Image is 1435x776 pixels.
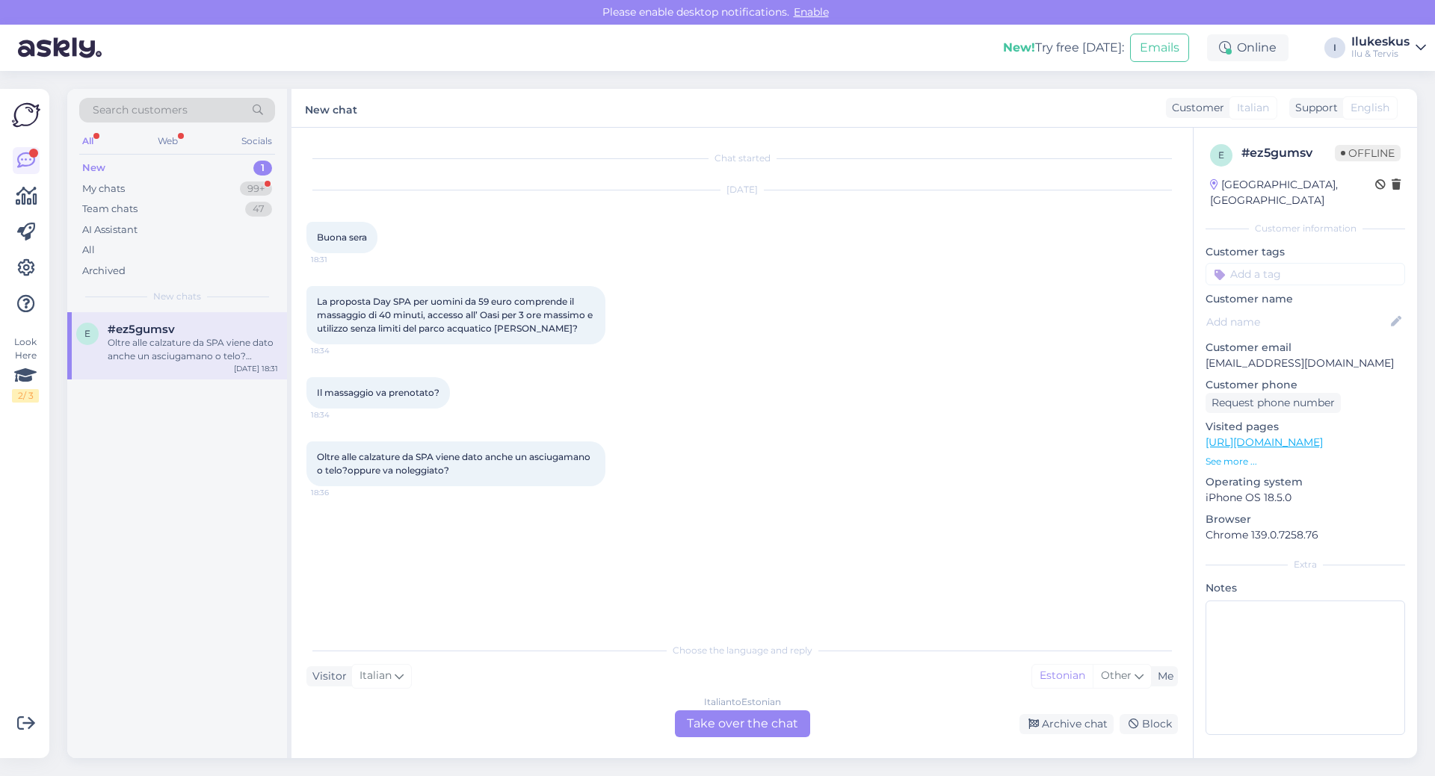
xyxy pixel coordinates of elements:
[306,644,1178,657] div: Choose the language and reply
[1351,100,1389,116] span: English
[108,336,278,363] div: Oltre alle calzature da SPA viene dato anche un asciugamano o telo?oppure va noleggiato?
[306,152,1178,165] div: Chat started
[1120,714,1178,734] div: Block
[311,409,367,420] span: 18:34
[317,232,367,243] span: Buona sera
[1206,558,1405,571] div: Extra
[1101,668,1132,682] span: Other
[82,243,95,258] div: All
[1206,377,1405,393] p: Customer phone
[1206,435,1323,449] a: [URL][DOMAIN_NAME]
[1032,665,1093,687] div: Estonian
[1207,34,1289,61] div: Online
[82,181,125,196] div: My chats
[1218,149,1224,161] span: e
[1206,580,1405,596] p: Notes
[1206,244,1405,260] p: Customer tags
[1289,100,1338,116] div: Support
[79,131,96,151] div: All
[234,363,278,374] div: [DATE] 18:31
[1206,455,1405,468] p: See more ...
[1152,668,1173,684] div: Me
[1206,527,1405,543] p: Chrome 139.0.7258.76
[359,668,392,684] span: Italian
[82,202,138,217] div: Team chats
[1241,144,1335,162] div: # ez5gumsv
[82,161,105,176] div: New
[1351,36,1426,60] a: IlukeskusIlu & Tervis
[1206,314,1388,330] input: Add name
[311,254,367,265] span: 18:31
[1206,393,1341,413] div: Request phone number
[1210,177,1375,208] div: [GEOGRAPHIC_DATA], [GEOGRAPHIC_DATA]
[1324,37,1345,58] div: I
[1351,48,1410,60] div: Ilu & Tervis
[82,264,126,279] div: Archived
[1206,512,1405,527] p: Browser
[82,223,138,238] div: AI Assistant
[155,131,181,151] div: Web
[1166,100,1224,116] div: Customer
[1206,490,1405,506] p: iPhone OS 18.5.0
[317,296,595,334] span: La proposta Day SPA per uomini da 59 euro comprende il massaggio di 40 minuti, accesso all’ Oasi ...
[84,328,90,339] span: e
[789,5,833,19] span: Enable
[153,290,201,303] span: New chats
[704,695,781,709] div: Italian to Estonian
[1206,263,1405,285] input: Add a tag
[245,202,272,217] div: 47
[317,387,439,398] span: Il massaggio va prenotato?
[108,323,175,336] span: #ez5gumsv
[1237,100,1269,116] span: Italian
[1206,222,1405,235] div: Customer information
[12,389,39,403] div: 2 / 3
[253,161,272,176] div: 1
[1019,714,1114,734] div: Archive chat
[1206,474,1405,490] p: Operating system
[1351,36,1410,48] div: Ilukeskus
[1130,34,1189,62] button: Emails
[306,668,347,684] div: Visitor
[1335,145,1401,161] span: Offline
[306,183,1178,196] div: [DATE]
[1206,356,1405,371] p: [EMAIL_ADDRESS][DOMAIN_NAME]
[1003,40,1035,55] b: New!
[238,131,275,151] div: Socials
[1206,419,1405,435] p: Visited pages
[675,710,810,737] div: Take over the chat
[12,101,40,129] img: Askly Logo
[311,345,367,356] span: 18:34
[1206,340,1405,356] p: Customer email
[1003,39,1124,57] div: Try free [DATE]:
[1206,291,1405,307] p: Customer name
[240,181,272,196] div: 99+
[12,335,39,403] div: Look Here
[311,487,367,498] span: 18:36
[305,98,357,118] label: New chat
[93,102,188,118] span: Search customers
[317,451,593,476] span: Oltre alle calzature da SPA viene dato anche un asciugamano o telo?oppure va noleggiato?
